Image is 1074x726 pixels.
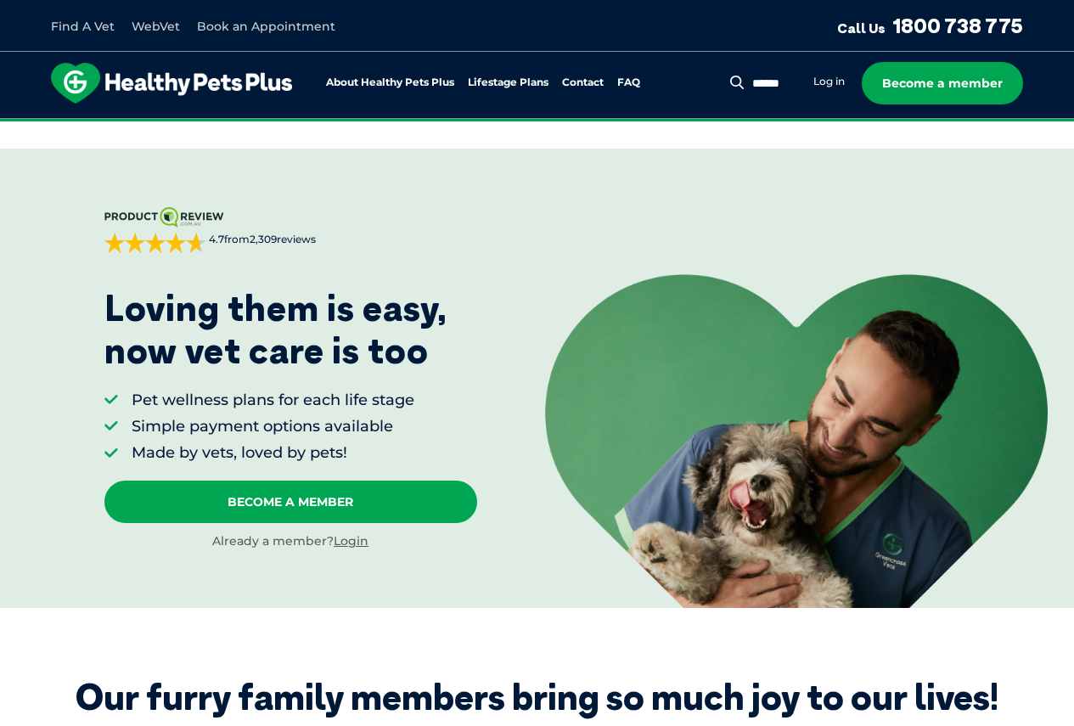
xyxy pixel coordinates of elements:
[545,274,1048,609] img: <p>Loving them is easy, <br /> now vet care is too</p>
[132,442,414,464] li: Made by vets, loved by pets!
[132,416,414,437] li: Simple payment options available
[206,233,316,247] span: from
[132,390,414,411] li: Pet wellness plans for each life stage
[104,481,477,523] a: Become A Member
[209,233,224,245] strong: 4.7
[334,533,368,549] a: Login
[76,676,998,718] div: Our furry family members bring so much joy to our lives!
[250,233,316,245] span: 2,309 reviews
[104,533,477,550] div: Already a member?
[104,207,477,253] a: 4.7from2,309reviews
[104,233,206,253] div: 4.7 out of 5 stars
[104,287,447,373] p: Loving them is easy, now vet care is too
